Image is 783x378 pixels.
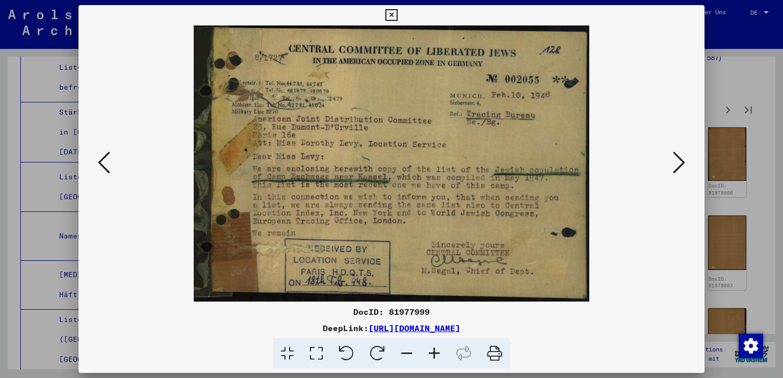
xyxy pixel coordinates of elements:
div: DeepLink: [79,322,705,334]
img: Zustimmung ändern [739,334,763,358]
div: DocID: 81977999 [79,306,705,318]
div: Zustimmung ändern [738,333,763,358]
img: 001.jpg [113,25,670,302]
a: [URL][DOMAIN_NAME] [369,323,460,333]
